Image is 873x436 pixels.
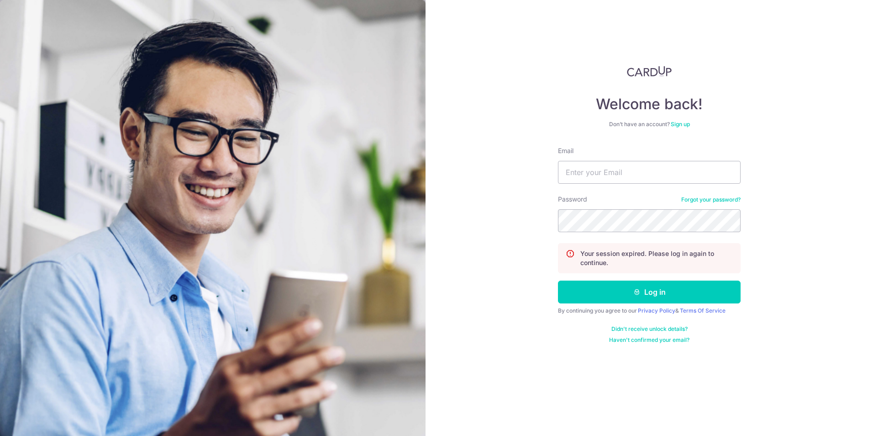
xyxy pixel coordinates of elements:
h4: Welcome back! [558,95,741,113]
a: Haven't confirmed your email? [609,336,689,344]
div: Don’t have an account? [558,121,741,128]
a: Terms Of Service [680,307,726,314]
a: Forgot your password? [681,196,741,203]
div: By continuing you agree to our & [558,307,741,314]
button: Log in [558,281,741,303]
label: Email [558,146,573,155]
img: CardUp Logo [627,66,672,77]
a: Sign up [671,121,690,128]
label: Password [558,195,587,204]
p: Your session expired. Please log in again to continue. [580,249,733,267]
a: Privacy Policy [638,307,675,314]
a: Didn't receive unlock details? [611,325,688,333]
input: Enter your Email [558,161,741,184]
